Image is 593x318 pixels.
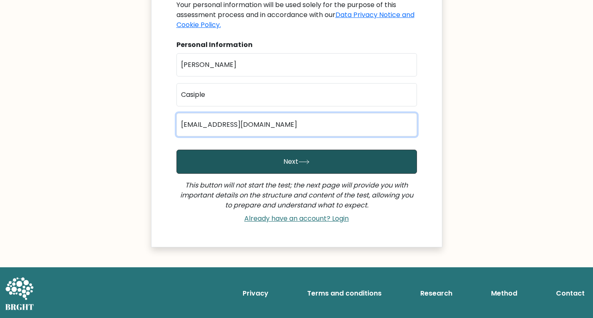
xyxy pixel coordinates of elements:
[304,285,385,302] a: Terms and conditions
[239,285,272,302] a: Privacy
[553,285,588,302] a: Contact
[176,10,414,30] a: Data Privacy Notice and Cookie Policy.
[180,180,413,210] i: This button will not start the test; the next page will provide you with important details on the...
[176,150,417,174] button: Next
[176,113,417,136] input: Email
[417,285,456,302] a: Research
[176,83,417,106] input: Last name
[241,214,352,223] a: Already have an account? Login
[176,40,417,50] div: Personal Information
[176,53,417,76] input: First name
[488,285,521,302] a: Method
